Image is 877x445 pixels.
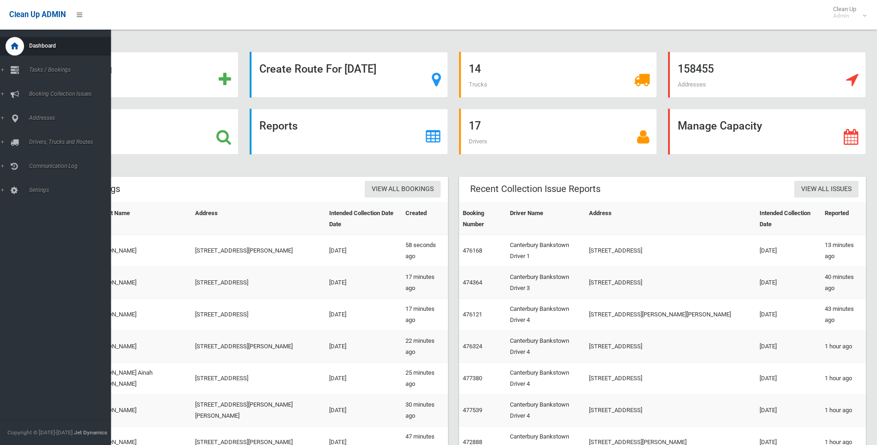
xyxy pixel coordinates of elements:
[459,180,612,198] header: Recent Collection Issue Reports
[41,109,239,155] a: Search
[191,267,325,299] td: [STREET_ADDRESS]
[668,52,866,98] a: 158455 Addresses
[26,43,118,49] span: Dashboard
[828,6,865,19] span: Clean Up
[26,139,118,145] span: Drivers, Trucks and Routes
[191,331,325,363] td: [STREET_ADDRESS][PERSON_NAME]
[678,119,762,132] strong: Manage Capacity
[469,119,481,132] strong: 17
[26,91,118,97] span: Booking Collection Issues
[250,109,448,155] a: Reports
[402,235,448,267] td: 58 seconds ago
[402,363,448,395] td: 25 minutes ago
[402,299,448,331] td: 17 minutes ago
[88,363,191,395] td: [PERSON_NAME] Ainah [PERSON_NAME]
[402,267,448,299] td: 17 minutes ago
[74,429,107,436] strong: Jet Dynamics
[821,331,866,363] td: 1 hour ago
[88,395,191,426] td: [PERSON_NAME]
[325,235,402,267] td: [DATE]
[325,331,402,363] td: [DATE]
[833,12,856,19] small: Admin
[26,187,118,193] span: Settings
[756,203,821,235] th: Intended Collection Date
[459,109,657,155] a: 17 Drivers
[325,267,402,299] td: [DATE]
[463,407,482,414] a: 477539
[585,395,756,426] td: [STREET_ADDRESS]
[821,203,866,235] th: Reported
[756,363,821,395] td: [DATE]
[469,62,481,75] strong: 14
[506,235,585,267] td: Canterbury Bankstown Driver 1
[678,62,714,75] strong: 158455
[191,235,325,267] td: [STREET_ADDRESS][PERSON_NAME]
[191,299,325,331] td: [STREET_ADDRESS]
[585,235,756,267] td: [STREET_ADDRESS]
[756,331,821,363] td: [DATE]
[191,395,325,426] td: [STREET_ADDRESS][PERSON_NAME][PERSON_NAME]
[506,299,585,331] td: Canterbury Bankstown Driver 4
[756,267,821,299] td: [DATE]
[585,203,756,235] th: Address
[463,375,482,382] a: 477380
[325,299,402,331] td: [DATE]
[678,81,706,88] span: Addresses
[26,67,118,73] span: Tasks / Bookings
[88,331,191,363] td: [PERSON_NAME]
[506,267,585,299] td: Canterbury Bankstown Driver 3
[506,363,585,395] td: Canterbury Bankstown Driver 4
[459,52,657,98] a: 14 Trucks
[325,395,402,426] td: [DATE]
[821,395,866,426] td: 1 hour ago
[469,138,487,145] span: Drivers
[41,52,239,98] a: Add Booking
[26,115,118,121] span: Addresses
[794,181,859,198] a: View All Issues
[821,299,866,331] td: 43 minutes ago
[259,62,376,75] strong: Create Route For [DATE]
[506,395,585,426] td: Canterbury Bankstown Driver 4
[325,363,402,395] td: [DATE]
[821,267,866,299] td: 40 minutes ago
[463,311,482,318] a: 476121
[469,81,487,88] span: Trucks
[365,181,441,198] a: View All Bookings
[585,267,756,299] td: [STREET_ADDRESS]
[88,235,191,267] td: [PERSON_NAME]
[259,119,298,132] strong: Reports
[26,163,118,169] span: Communication Log
[756,235,821,267] td: [DATE]
[585,331,756,363] td: [STREET_ADDRESS]
[821,363,866,395] td: 1 hour ago
[250,52,448,98] a: Create Route For [DATE]
[402,203,448,235] th: Created
[191,203,325,235] th: Address
[9,10,66,19] span: Clean Up ADMIN
[88,267,191,299] td: [PERSON_NAME]
[463,279,482,286] a: 474364
[506,203,585,235] th: Driver Name
[7,429,73,436] span: Copyright © [DATE]-[DATE]
[506,331,585,363] td: Canterbury Bankstown Driver 4
[668,109,866,155] a: Manage Capacity
[463,343,482,350] a: 476324
[191,363,325,395] td: [STREET_ADDRESS]
[821,235,866,267] td: 13 minutes ago
[402,331,448,363] td: 22 minutes ago
[585,299,756,331] td: [STREET_ADDRESS][PERSON_NAME][PERSON_NAME]
[88,299,191,331] td: [PERSON_NAME]
[459,203,507,235] th: Booking Number
[88,203,191,235] th: Contact Name
[402,395,448,426] td: 30 minutes ago
[325,203,402,235] th: Intended Collection Date Date
[585,363,756,395] td: [STREET_ADDRESS]
[463,247,482,254] a: 476168
[756,299,821,331] td: [DATE]
[756,395,821,426] td: [DATE]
